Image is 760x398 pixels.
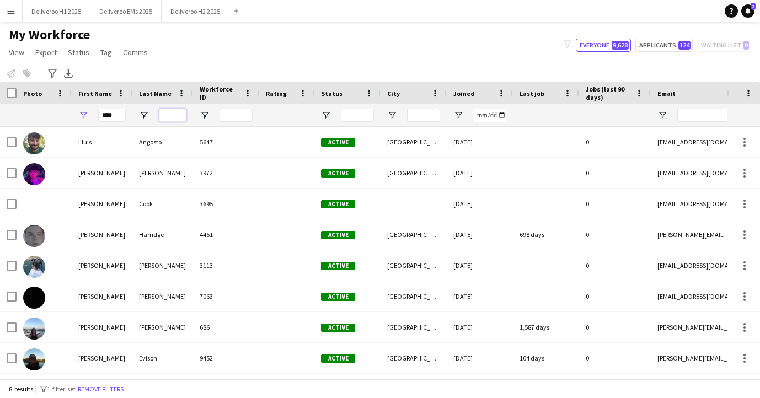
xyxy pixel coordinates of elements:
button: Deliveroo H2 2025 [162,1,229,22]
span: Status [321,89,342,98]
span: 2 [751,3,756,10]
span: Active [321,200,355,208]
div: [PERSON_NAME] [72,343,132,373]
div: [DATE] [447,312,513,342]
button: Deliveroo H1 2025 [23,1,90,22]
div: 0 [579,343,651,373]
span: Active [321,262,355,270]
button: Open Filter Menu [78,110,88,120]
img: Luis Acosta [23,163,45,185]
span: City [387,89,400,98]
span: Export [35,47,57,57]
div: [PERSON_NAME] [72,158,132,188]
div: [PERSON_NAME] [132,158,193,188]
div: [DATE] [447,219,513,250]
div: [GEOGRAPHIC_DATA] [381,312,447,342]
span: Last job [520,89,544,98]
a: Tag [96,45,116,60]
div: [DATE] [447,158,513,188]
input: Workforce ID Filter Input [220,109,253,122]
span: Workforce ID [200,85,239,101]
span: Tag [100,47,112,57]
span: Active [321,138,355,147]
div: [PERSON_NAME] [72,281,132,311]
span: Active [321,231,355,239]
div: [GEOGRAPHIC_DATA] [381,219,447,250]
app-action-btn: Export XLSX [62,67,75,80]
span: 9,628 [612,41,629,50]
div: Evison [132,343,193,373]
a: Comms [119,45,152,60]
span: 124 [678,41,691,50]
div: 104 days [513,343,579,373]
div: 0 [579,189,651,219]
input: City Filter Input [407,109,440,122]
input: Last Name Filter Input [159,109,186,122]
div: [GEOGRAPHIC_DATA] [381,250,447,281]
app-action-btn: Advanced filters [46,67,59,80]
span: Last Name [139,89,172,98]
div: [DATE] [447,343,513,373]
div: [GEOGRAPHIC_DATA] [381,343,447,373]
div: [PERSON_NAME] [72,219,132,250]
div: [GEOGRAPHIC_DATA] [381,158,447,188]
span: 1 filter set [47,385,76,393]
button: Remove filters [76,383,126,395]
span: Jobs (last 90 days) [586,85,631,101]
span: Active [321,324,355,332]
div: 4451 [193,219,259,250]
div: [PERSON_NAME] [72,250,132,281]
span: Email [657,89,675,98]
div: [PERSON_NAME] [72,189,132,219]
div: Harridge [132,219,193,250]
div: 3972 [193,158,259,188]
div: [GEOGRAPHIC_DATA] [381,127,447,157]
div: Lluis [72,127,132,157]
button: Deliveroo EMs 2025 [90,1,162,22]
span: Rating [266,89,287,98]
div: Cook [132,189,193,219]
img: Luis Wilkinson [23,287,45,309]
input: Status Filter Input [341,109,374,122]
button: Open Filter Menu [657,110,667,120]
span: Comms [123,47,148,57]
img: Luisa Howell [23,318,45,340]
button: Open Filter Menu [139,110,149,120]
button: Applicants124 [635,39,693,52]
div: [DATE] [447,189,513,219]
img: Luis Vasconcelos [23,256,45,278]
div: [GEOGRAPHIC_DATA] [381,281,447,311]
span: Active [321,293,355,301]
span: View [9,47,24,57]
img: Luisi Evison [23,348,45,370]
a: Export [31,45,61,60]
a: Status [63,45,94,60]
div: Angosto [132,127,193,157]
span: Photo [23,89,42,98]
span: Active [321,169,355,178]
span: First Name [78,89,112,98]
a: View [4,45,29,60]
div: [DATE] [447,281,513,311]
div: 0 [579,250,651,281]
div: 0 [579,219,651,250]
img: Luis Harridge [23,225,45,247]
div: 9452 [193,343,259,373]
div: 0 [579,312,651,342]
button: Everyone9,628 [576,39,631,52]
div: 698 days [513,219,579,250]
div: [DATE] [447,250,513,281]
span: My Workforce [9,26,90,43]
span: Status [68,47,89,57]
span: Joined [453,89,475,98]
div: 0 [579,127,651,157]
div: 1,587 days [513,312,579,342]
button: Open Filter Menu [321,110,331,120]
button: Open Filter Menu [453,110,463,120]
div: [DATE] [447,127,513,157]
button: Open Filter Menu [387,110,397,120]
input: First Name Filter Input [98,109,126,122]
div: 7063 [193,281,259,311]
div: [PERSON_NAME] [132,281,193,311]
div: 5647 [193,127,259,157]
